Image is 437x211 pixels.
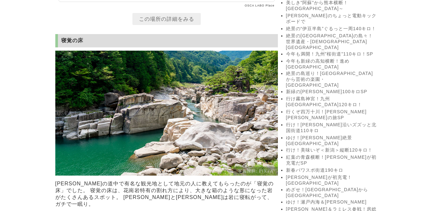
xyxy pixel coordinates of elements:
[286,135,377,146] a: ゆけ！[PERSON_NAME]絶景[GEOGRAPHIC_DATA]
[55,34,278,47] h2: 寝覚の床
[286,89,377,95] a: 新緑の[PERSON_NAME]100キロSP
[286,147,377,153] a: 行け！美味いぞ＜新潟＞縦断120キロ！
[286,51,377,57] a: 今年も満開！九州”桜街道”110キロ！SP
[245,4,275,7] a: OSCA LABO Place
[286,58,377,69] a: 今年も新緑の高知横断！進め[GEOGRAPHIC_DATA]
[55,51,278,176] img: 寝覚の床
[286,33,377,50] a: 絶景の[GEOGRAPHIC_DATA]の島々！世界遺産・[DEMOGRAPHIC_DATA][GEOGRAPHIC_DATA]
[286,175,377,186] a: [PERSON_NAME]が初充電！[GEOGRAPHIC_DATA]
[286,96,377,108] a: 行け霧島神宮！九州[GEOGRAPHIC_DATA]120キロ！
[286,199,377,205] a: ゆけ！瀬戸内海＆[PERSON_NAME]
[286,122,377,134] a: 行け！[PERSON_NAME]沿いズズッと北国街道110キロ
[286,71,377,88] a: 絶景の島巡り！[GEOGRAPHIC_DATA]から芸術の楽園・[GEOGRAPHIC_DATA]
[286,26,377,32] a: 絶景の“伊豆半島”ぐるっと一周140キロ！
[286,187,377,198] a: めざせ！[GEOGRAPHIC_DATA]から[GEOGRAPHIC_DATA]
[286,109,377,121] a: 行くぞ四万十川！[PERSON_NAME][PERSON_NAME]の旅SP
[286,168,377,173] a: 新春パワスポ街道190キロ
[286,155,377,166] a: 紅葉の青森横断！[PERSON_NAME]が初充電だSP
[55,179,278,209] p: [PERSON_NAME]の道中で有名な観光地として地元の人に教えてもらったのが「寝覚の床」でした。 寝覚の床は、花崗岩特有の割れ方により、大きな箱のような形になった岩がたくさんあるスポット。 ...
[286,13,377,25] a: [PERSON_NAME]のちょっと電動キックボードで
[132,13,201,25] a: この場所の詳細をみる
